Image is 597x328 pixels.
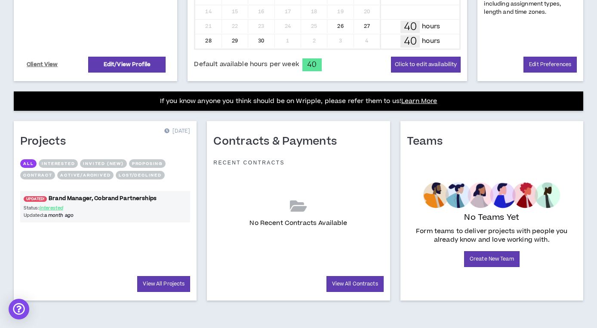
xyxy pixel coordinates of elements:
p: No Teams Yet [464,212,519,224]
a: View All Projects [137,276,190,292]
p: hours [422,22,440,31]
span: Default available hours per week [194,60,298,69]
button: Active/Archived [57,171,114,179]
a: Client View [25,57,59,72]
button: Click to edit availability [391,57,461,73]
p: hours [422,36,440,46]
p: [DATE] [164,127,190,136]
p: Recent Contracts [213,159,285,166]
span: Interested [40,205,63,211]
a: Learn More [401,97,437,106]
p: Status: [24,204,105,212]
button: Interested [39,159,78,168]
p: No Recent Contracts Available [249,219,347,228]
img: empty [423,182,560,208]
span: UPDATED! [24,196,47,202]
a: UPDATED!Brand Manager, Cobrand Partnerships [20,194,190,203]
h1: Contracts & Payments [213,135,343,149]
button: Lost/Declined [116,171,164,179]
p: If you know anyone you think should be on Wripple, please refer them to us! [160,96,437,106]
a: Edit/View Profile [88,57,166,73]
p: Form teams to deliver projects with people you already know and love working with. [410,227,573,244]
i: a month ago [44,212,74,219]
h1: Teams [407,135,449,149]
button: Proposing [129,159,166,168]
p: Updated: [24,212,105,219]
div: Open Intercom Messenger [9,299,29,319]
h1: Projects [20,135,72,149]
a: Create New Team [464,251,520,267]
button: All [20,159,37,168]
a: View All Contracts [326,276,384,292]
button: Contract [20,171,55,179]
button: Invited (new) [80,159,126,168]
a: Edit Preferences [523,57,577,73]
